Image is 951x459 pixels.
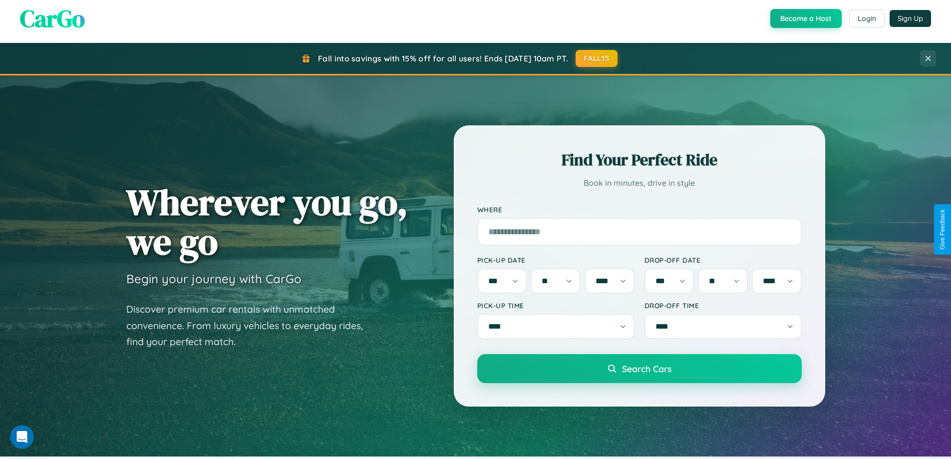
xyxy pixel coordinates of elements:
button: Sign Up [890,10,931,27]
p: Discover premium car rentals with unmatched convenience. From luxury vehicles to everyday rides, ... [126,301,376,350]
h1: Wherever you go, we go [126,182,408,261]
label: Drop-off Time [644,301,802,310]
label: Pick-up Time [477,301,634,310]
span: CarGo [20,2,85,35]
button: Login [849,9,885,27]
label: Drop-off Date [644,256,802,264]
span: Search Cars [622,363,671,374]
h3: Begin your journey with CarGo [126,271,302,286]
label: Where [477,205,802,214]
button: Search Cars [477,354,802,383]
p: Book in minutes, drive in style [477,176,802,190]
span: Fall into savings with 15% off for all users! Ends [DATE] 10am PT. [318,53,568,63]
label: Pick-up Date [477,256,634,264]
div: Give Feedback [939,209,946,250]
h2: Find Your Perfect Ride [477,149,802,171]
button: FALL15 [576,50,618,67]
iframe: Intercom live chat [10,425,34,449]
button: Become a Host [770,9,842,28]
